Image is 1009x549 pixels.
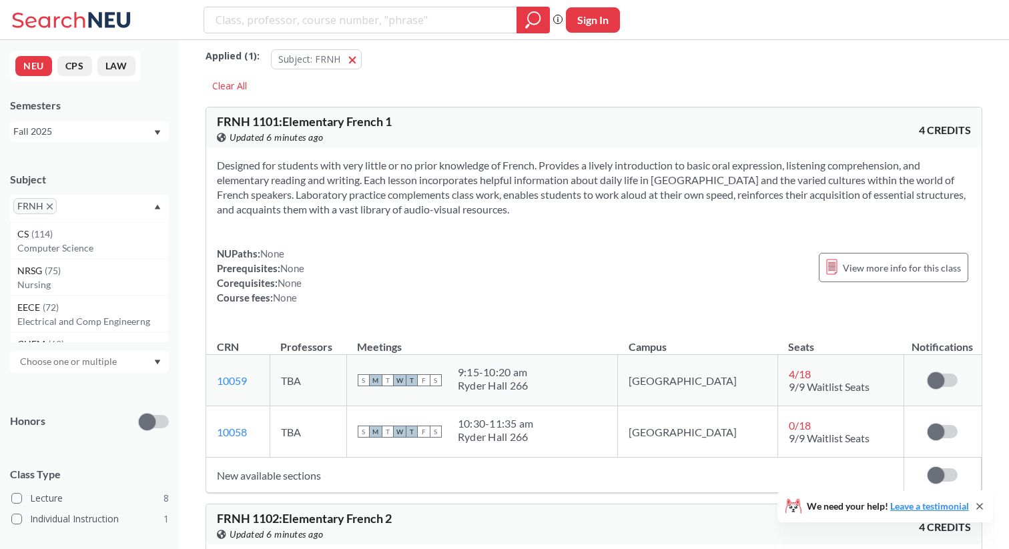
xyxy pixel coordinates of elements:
[789,380,870,393] span: 9/9 Waitlist Seats
[777,326,904,355] th: Seats
[278,277,302,289] span: None
[394,374,406,386] span: W
[31,228,53,239] span: ( 114 )
[13,354,125,370] input: Choose one or multiple
[370,374,382,386] span: M
[47,203,53,209] svg: X to remove pill
[217,511,392,526] span: FRNH 1102 : Elementary French 2
[214,9,507,31] input: Class, professor, course number, "phrase"
[843,259,961,276] span: View more info for this class
[217,340,239,354] div: CRN
[273,292,297,304] span: None
[230,130,324,145] span: Updated 6 minutes ago
[13,198,57,214] span: FRNHX to remove pill
[217,426,247,438] a: 10058
[789,432,870,444] span: 9/9 Waitlist Seats
[15,56,52,76] button: NEU
[270,406,346,458] td: TBA
[206,458,904,493] td: New available sections
[919,123,971,137] span: 4 CREDITS
[48,338,64,350] span: ( 69 )
[789,419,811,432] span: 0 / 18
[618,326,777,355] th: Campus
[10,195,169,222] div: FRNHX to remove pillDropdown arrowCS(114)Computer ScienceNRSG(75)NursingEECE(72)Electrical and Co...
[406,426,418,438] span: T
[43,302,59,313] span: ( 72 )
[217,158,971,217] section: Designed for students with very little or no prior knowledge of French. Provides a lively introdu...
[458,366,529,379] div: 9:15 - 10:20 am
[919,520,971,534] span: 4 CREDITS
[278,53,340,65] span: Subject: FRNH
[206,49,260,63] span: Applied ( 1 ):
[11,490,169,507] label: Lecture
[154,204,161,209] svg: Dropdown arrow
[163,491,169,506] span: 8
[280,262,304,274] span: None
[17,337,48,352] span: CHEM
[17,227,31,241] span: CS
[10,350,169,373] div: Dropdown arrow
[10,98,169,113] div: Semesters
[13,124,153,139] div: Fall 2025
[57,56,92,76] button: CPS
[458,417,534,430] div: 10:30 - 11:35 am
[217,246,304,305] div: NUPaths: Prerequisites: Corequisites: Course fees:
[406,374,418,386] span: T
[890,500,969,512] a: Leave a testimonial
[346,326,618,355] th: Meetings
[10,172,169,187] div: Subject
[430,426,442,438] span: S
[807,502,969,511] span: We need your help!
[10,121,169,142] div: Fall 2025Dropdown arrow
[260,247,284,259] span: None
[525,11,541,29] svg: magnifying glass
[271,49,362,69] button: Subject: FRNH
[17,315,168,328] p: Electrical and Comp Engineerng
[358,374,370,386] span: S
[217,374,247,387] a: 10059
[11,510,169,528] label: Individual Instruction
[10,467,169,482] span: Class Type
[382,426,394,438] span: T
[17,241,168,255] p: Computer Science
[230,527,324,542] span: Updated 6 minutes ago
[904,326,981,355] th: Notifications
[217,114,392,129] span: FRNH 1101 : Elementary French 1
[10,414,45,429] p: Honors
[97,56,135,76] button: LAW
[382,374,394,386] span: T
[163,512,169,526] span: 1
[566,7,620,33] button: Sign In
[394,426,406,438] span: W
[17,300,43,315] span: EECE
[17,263,45,278] span: NRSG
[17,278,168,292] p: Nursing
[789,368,811,380] span: 4 / 18
[358,426,370,438] span: S
[418,426,430,438] span: F
[430,374,442,386] span: S
[618,355,777,406] td: [GEOGRAPHIC_DATA]
[458,430,534,444] div: Ryder Hall 266
[370,426,382,438] span: M
[517,7,550,33] div: magnifying glass
[618,406,777,458] td: [GEOGRAPHIC_DATA]
[458,379,529,392] div: Ryder Hall 266
[154,360,161,365] svg: Dropdown arrow
[270,355,346,406] td: TBA
[154,130,161,135] svg: Dropdown arrow
[270,326,346,355] th: Professors
[45,265,61,276] span: ( 75 )
[418,374,430,386] span: F
[206,76,254,96] div: Clear All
